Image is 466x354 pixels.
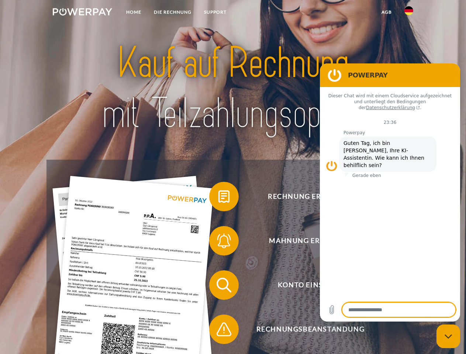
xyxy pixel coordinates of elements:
a: DIE RECHNUNG [148,6,198,19]
a: agb [375,6,398,19]
button: Mahnung erhalten? [209,226,401,256]
a: Home [120,6,148,19]
span: Konto einsehen [220,270,401,300]
iframe: Messaging-Fenster [320,63,460,322]
img: qb_search.svg [215,276,233,294]
span: Rechnungsbeanstandung [220,315,401,344]
button: Konto einsehen [209,270,401,300]
img: logo-powerpay-white.svg [53,8,112,15]
span: Rechnung erhalten? [220,182,401,211]
img: de [404,6,413,15]
img: qb_warning.svg [215,320,233,339]
img: qb_bill.svg [215,187,233,206]
img: title-powerpay_de.svg [70,35,396,141]
button: Rechnungsbeanstandung [209,315,401,344]
button: Rechnung erhalten? [209,182,401,211]
iframe: Schaltfläche zum Öffnen des Messaging-Fensters; Konversation läuft [436,324,460,348]
a: SUPPORT [198,6,233,19]
span: Mahnung erhalten? [220,226,401,256]
img: qb_bell.svg [215,232,233,250]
